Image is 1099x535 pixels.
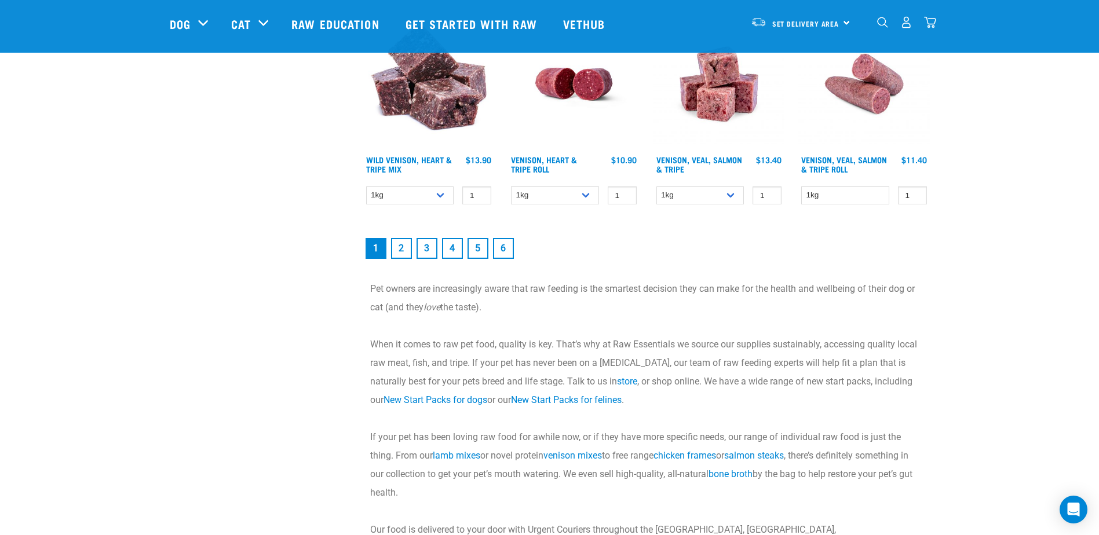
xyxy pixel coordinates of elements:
[231,15,251,32] a: Cat
[751,17,766,27] img: van-moving.png
[466,155,491,164] div: $13.90
[901,155,927,164] div: $11.40
[617,376,637,387] a: store
[366,238,386,259] a: Page 1
[370,280,923,317] p: Pet owners are increasingly aware that raw feeding is the smartest decision they can make for the...
[608,186,637,204] input: 1
[543,450,602,461] a: venison mixes
[798,19,930,150] img: Venison Veal Salmon Tripe 1651
[709,468,753,479] a: bone broth
[468,238,488,259] a: Goto page 5
[508,19,640,150] img: Raw Essentials Venison Heart & Tripe Hypoallergenic Raw Pet Food Bulk Roll Unwrapped
[391,238,412,259] a: Goto page 2
[900,16,912,28] img: user.png
[417,238,437,259] a: Goto page 3
[433,450,480,461] a: lamb mixes
[363,236,930,261] nav: pagination
[924,16,936,28] img: home-icon@2x.png
[462,186,491,204] input: 1
[653,19,785,150] img: Venison Veal Salmon Tripe 1621
[772,21,839,25] span: Set Delivery Area
[656,157,742,171] a: Venison, Veal, Salmon & Tripe
[756,155,782,164] div: $13.40
[753,186,782,204] input: 1
[394,1,552,47] a: Get started with Raw
[280,1,393,47] a: Raw Education
[423,302,440,313] em: love
[511,394,622,405] a: New Start Packs for felines
[801,157,887,171] a: Venison, Veal, Salmon & Tripe Roll
[370,428,923,502] p: If your pet has been loving raw food for awhile now, or if they have more specific needs, our ran...
[384,394,487,405] a: New Start Packs for dogs
[611,155,637,164] div: $10.90
[898,186,927,204] input: 1
[493,238,514,259] a: Goto page 6
[170,15,191,32] a: Dog
[370,335,923,409] p: When it comes to raw pet food, quality is key. That’s why at Raw Essentials we source our supplie...
[552,1,620,47] a: Vethub
[366,157,452,171] a: Wild Venison, Heart & Tripe Mix
[1060,496,1087,523] div: Open Intercom Messenger
[511,157,577,171] a: Venison, Heart & Tripe Roll
[363,19,495,150] img: 1171 Venison Heart Tripe Mix 01
[442,238,463,259] a: Goto page 4
[724,450,784,461] a: salmon steaks
[877,17,888,28] img: home-icon-1@2x.png
[653,450,716,461] a: chicken frames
